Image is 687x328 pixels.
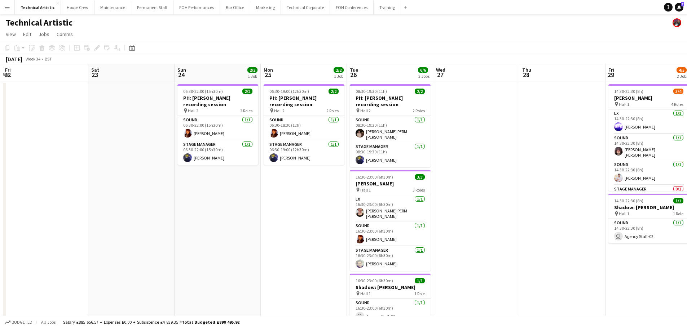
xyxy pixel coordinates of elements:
[522,67,531,73] span: Thu
[247,67,257,73] span: 2/2
[264,84,344,165] app-job-card: 06:30-19:00 (12h30m)2/2PH: [PERSON_NAME] recording session Hall 22 RolesSound1/106:30-18:30 (12h)...
[418,73,430,79] div: 3 Jobs
[360,291,371,296] span: Hall 1
[350,170,431,271] app-job-card: 16:30-23:00 (6h30m)3/3[PERSON_NAME] Hall 13 RolesLX1/116:30-23:00 (6h30m)[PERSON_NAME] PERM [PERS...
[264,140,344,165] app-card-role: Stage Manager1/106:30-19:00 (12h30m)[PERSON_NAME]
[350,299,431,323] app-card-role: Sound1/116:30-23:00 (6h30m) Agency Staff-02
[12,320,32,325] span: Budgeted
[281,0,330,14] button: Technical Corporate
[4,318,34,326] button: Budgeted
[350,84,431,167] app-job-card: 08:30-19:30 (11h)2/2PH: [PERSON_NAME] recording session Hall 22 RolesSound1/108:30-19:30 (11h)[PE...
[334,67,344,73] span: 2/2
[6,55,22,63] div: [DATE]
[350,67,358,73] span: Tue
[61,0,94,14] button: House Crew
[23,31,31,37] span: Edit
[326,108,339,113] span: 2 Roles
[681,2,684,6] span: 7
[415,174,425,180] span: 3/3
[521,71,531,79] span: 28
[220,0,250,14] button: Box Office
[63,319,239,325] div: Salary £885 656.57 + Expenses £0.00 + Subsistence £4 839.35 =
[177,116,258,140] app-card-role: Sound1/106:30-22:00 (15h30m)[PERSON_NAME]
[330,0,374,14] button: FOH Conferences
[619,211,629,216] span: Hall 1
[248,73,257,79] div: 1 Job
[177,140,258,165] app-card-role: Stage Manager1/106:30-22:00 (15h30m)[PERSON_NAME]
[356,89,387,94] span: 08:30-19:30 (11h)
[350,95,431,108] h3: PH: [PERSON_NAME] recording session
[329,89,339,94] span: 2/2
[350,180,431,187] h3: [PERSON_NAME]
[250,0,281,14] button: Marketing
[91,67,99,73] span: Sat
[176,71,186,79] span: 24
[614,89,643,94] span: 14:30-22:30 (8h)
[360,187,371,193] span: Hall 1
[6,17,72,28] h1: Technical Artistic
[349,71,358,79] span: 26
[350,116,431,143] app-card-role: Sound1/108:30-19:30 (11h)[PERSON_NAME] PERM [PERSON_NAME]
[350,274,431,323] app-job-card: 16:30-23:00 (6h30m)1/1Shadow: [PERSON_NAME] Hall 11 RoleSound1/116:30-23:00 (6h30m) Agency Staff-02
[673,198,683,203] span: 1/1
[673,18,681,27] app-user-avatar: Zubair PERM Dhalla
[619,102,629,107] span: Hall 1
[182,319,239,325] span: Total Budgeted £890 495.92
[5,67,11,73] span: Fri
[374,0,401,14] button: Training
[90,71,99,79] span: 23
[36,30,52,39] a: Jobs
[274,108,285,113] span: Hall 2
[177,67,186,73] span: Sun
[173,0,220,14] button: FOH Performances
[20,30,34,39] a: Edit
[671,102,683,107] span: 4 Roles
[415,278,425,283] span: 1/1
[673,89,683,94] span: 3/4
[177,95,258,108] h3: PH: [PERSON_NAME] recording session
[54,30,76,39] a: Comms
[413,108,425,113] span: 2 Roles
[24,56,42,62] span: Week 34
[131,0,173,14] button: Permanent Staff
[608,67,614,73] span: Fri
[356,174,393,180] span: 16:30-23:00 (6h30m)
[415,89,425,94] span: 2/2
[414,291,425,296] span: 1 Role
[418,67,428,73] span: 6/6
[264,67,273,73] span: Mon
[350,284,431,291] h3: Shadow: [PERSON_NAME]
[242,89,252,94] span: 2/2
[94,0,131,14] button: Maintenance
[435,71,445,79] span: 27
[183,89,223,94] span: 06:30-22:00 (15h30m)
[677,67,687,73] span: 4/5
[350,143,431,167] app-card-role: Stage Manager1/108:30-19:30 (11h)[PERSON_NAME]
[3,30,19,39] a: View
[614,198,643,203] span: 14:30-22:30 (8h)
[413,187,425,193] span: 3 Roles
[39,31,49,37] span: Jobs
[356,278,393,283] span: 16:30-23:00 (6h30m)
[15,0,61,14] button: Technical Artistic
[360,108,371,113] span: Hall 2
[607,71,614,79] span: 29
[45,56,52,62] div: BST
[350,246,431,271] app-card-role: Stage Manager1/116:30-23:00 (6h30m)[PERSON_NAME]
[269,89,309,94] span: 06:30-19:00 (12h30m)
[436,67,445,73] span: Wed
[40,319,57,325] span: All jobs
[334,73,343,79] div: 1 Job
[240,108,252,113] span: 2 Roles
[177,84,258,165] app-job-card: 06:30-22:00 (15h30m)2/2PH: [PERSON_NAME] recording session Hall 22 RolesSound1/106:30-22:00 (15h3...
[673,211,683,216] span: 1 Role
[264,116,344,140] app-card-role: Sound1/106:30-18:30 (12h)[PERSON_NAME]
[188,108,198,113] span: Hall 2
[264,95,344,108] h3: PH: [PERSON_NAME] recording session
[263,71,273,79] span: 25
